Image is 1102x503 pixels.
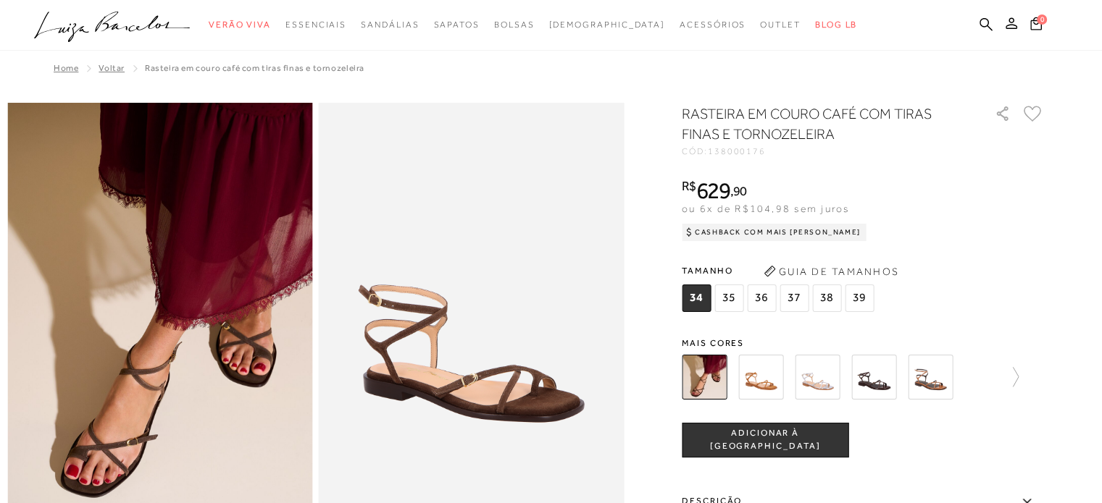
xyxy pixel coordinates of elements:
[680,12,746,38] a: noSubCategoriesText
[1026,16,1046,35] button: 0
[714,284,743,312] span: 35
[682,339,1044,347] span: Mais cores
[759,260,903,283] button: Guia de Tamanhos
[851,355,896,400] img: SANDÁLIA RASTEIRA DE MULTIPLAS TIRAS CRUZADAS EM COURO CAFÉ
[433,12,479,38] a: noSubCategoriesText
[682,260,877,282] span: Tamanho
[682,423,848,457] button: ADICIONAR À [GEOGRAPHIC_DATA]
[845,284,874,312] span: 39
[760,12,801,38] a: noSubCategoriesText
[209,12,271,38] a: noSubCategoriesText
[815,20,857,30] span: BLOG LB
[696,177,730,203] span: 629
[795,355,840,400] img: RASTEIRA METALIZADA PRATA COM TIRAS FINAS E TORNOZELEIRA
[285,12,346,38] a: noSubCategoriesText
[548,12,665,38] a: noSubCategoriesText
[1037,14,1047,25] span: 0
[760,20,801,30] span: Outlet
[730,185,747,198] i: ,
[209,20,271,30] span: Verão Viva
[494,20,535,30] span: Bolsas
[99,63,125,73] a: Voltar
[738,355,783,400] img: RASTEIRA EM COURO CARAMELO COM TIRAS FINAS E TORNOZELEIRA
[682,203,849,214] span: ou 6x de R$104,98 sem juros
[708,146,766,156] span: 138000176
[682,103,953,144] h1: RASTEIRA EM COURO CAFÉ COM TIRAS FINAS E TORNOZELEIRA
[780,284,809,312] span: 37
[494,12,535,38] a: noSubCategoriesText
[682,147,972,156] div: CÓD:
[682,224,867,241] div: Cashback com Mais [PERSON_NAME]
[682,284,711,312] span: 34
[815,12,857,38] a: BLOG LB
[548,20,665,30] span: [DEMOGRAPHIC_DATA]
[54,63,78,73] a: Home
[145,63,364,73] span: RASTEIRA EM COURO CAFÉ COM TIRAS FINAS E TORNOZELEIRA
[682,179,696,193] i: R$
[908,355,953,400] img: SANDÁLIA RASTEIRA DE MULTIPLAS TIRAS CRUZADAS EM COURO CARAMELO
[680,20,746,30] span: Acessórios
[683,427,848,452] span: ADICIONAR À [GEOGRAPHIC_DATA]
[733,183,747,198] span: 90
[433,20,479,30] span: Sapatos
[361,20,419,30] span: Sandálias
[361,12,419,38] a: noSubCategoriesText
[682,355,727,400] img: RASTEIRA EM COURO CAFÉ COM TIRAS FINAS E TORNOZELEIRA
[285,20,346,30] span: Essenciais
[812,284,841,312] span: 38
[747,284,776,312] span: 36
